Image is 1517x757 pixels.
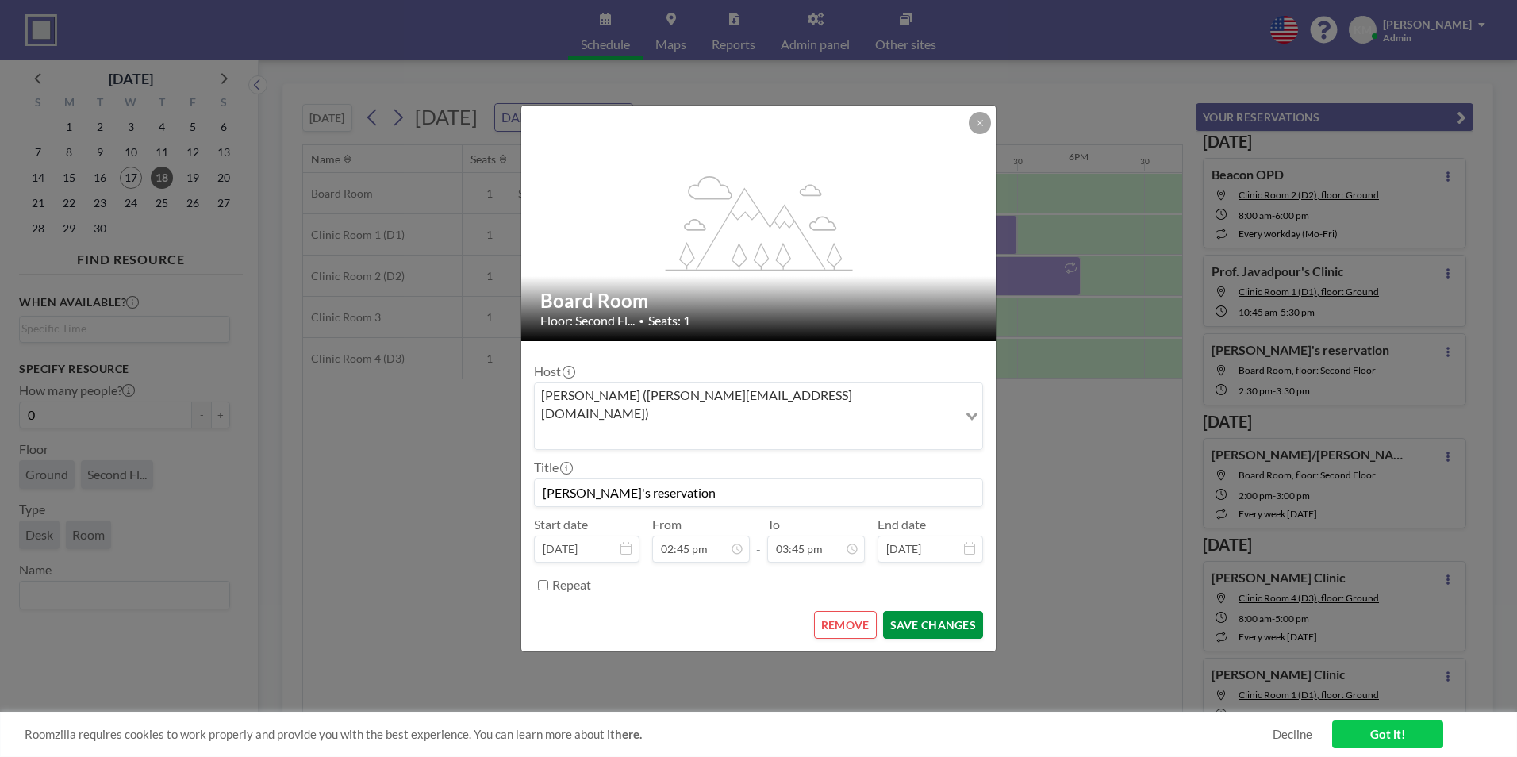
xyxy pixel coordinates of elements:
[1332,720,1443,748] a: Got it!
[540,289,978,313] h2: Board Room
[756,522,761,557] span: -
[535,479,982,506] input: (No title)
[652,517,682,532] label: From
[534,517,588,532] label: Start date
[878,517,926,532] label: End date
[648,313,690,329] span: Seats: 1
[1273,727,1312,742] a: Decline
[814,611,877,639] button: REMOVE
[538,386,954,422] span: [PERSON_NAME] ([PERSON_NAME][EMAIL_ADDRESS][DOMAIN_NAME])
[552,577,591,593] label: Repeat
[536,425,956,446] input: Search for option
[639,315,644,327] span: •
[25,727,1273,742] span: Roomzilla requires cookies to work properly and provide you with the best experience. You can lea...
[534,459,571,475] label: Title
[535,383,982,449] div: Search for option
[534,363,574,379] label: Host
[767,517,780,532] label: To
[615,727,642,741] a: here.
[540,313,635,329] span: Floor: Second Fl...
[666,175,853,270] g: flex-grow: 1.2;
[883,611,983,639] button: SAVE CHANGES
